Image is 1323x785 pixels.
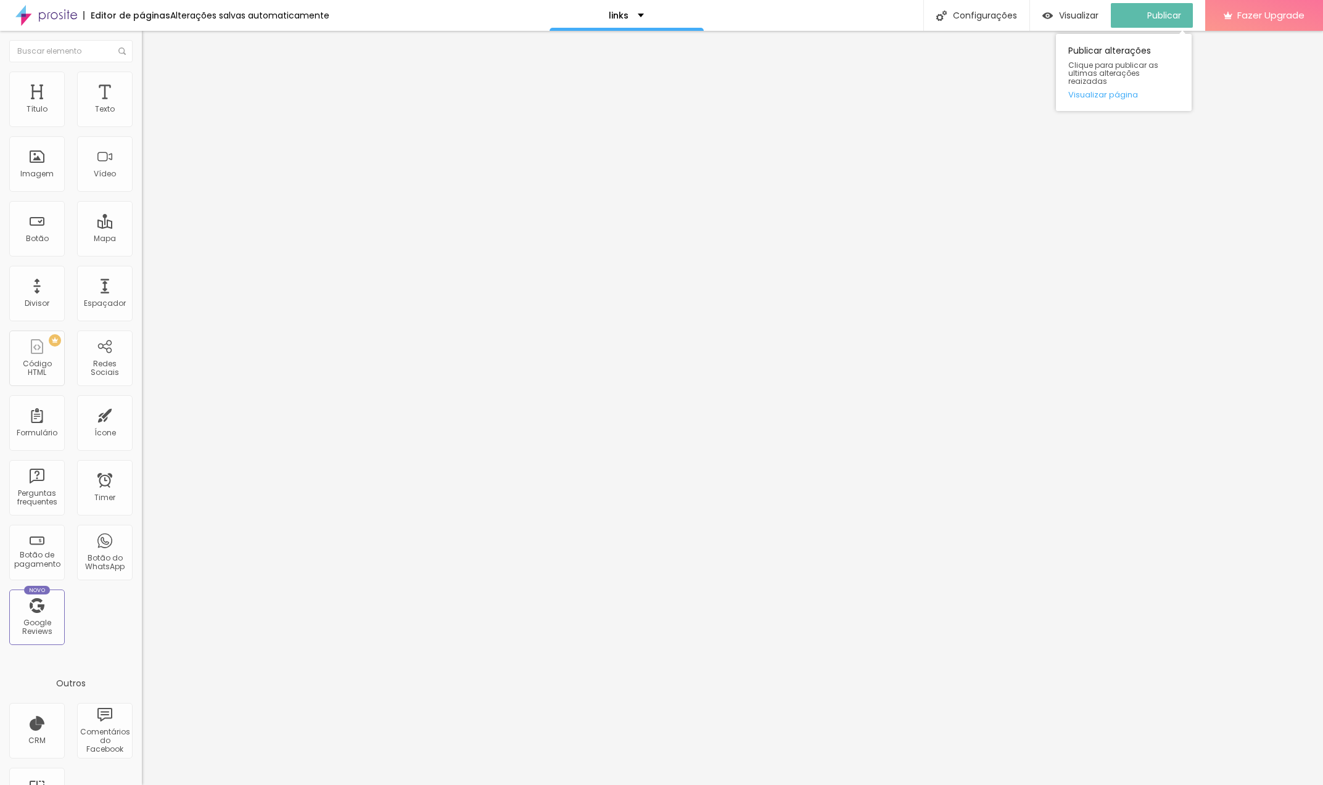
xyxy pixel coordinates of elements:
div: Botão [26,234,49,243]
div: Título [27,105,47,113]
div: Texto [95,105,115,113]
button: Visualizar [1030,3,1111,28]
button: Publicar [1111,3,1193,28]
img: view-1.svg [1042,10,1053,21]
img: Icone [936,10,947,21]
a: Visualizar página [1068,91,1179,99]
div: Imagem [20,170,54,178]
div: Espaçador [84,299,126,308]
span: Fazer Upgrade [1237,10,1304,20]
div: Código HTML [12,360,61,377]
input: Buscar elemento [9,40,133,62]
div: Comentários do Facebook [80,728,129,754]
span: Publicar [1147,10,1181,20]
div: Divisor [25,299,49,308]
div: Botão de pagamento [12,551,61,569]
div: Vídeo [94,170,116,178]
div: Publicar alterações [1056,34,1192,111]
div: Perguntas frequentes [12,489,61,507]
div: Redes Sociais [80,360,129,377]
div: Novo [24,586,51,594]
div: Formulário [17,429,57,437]
div: Google Reviews [12,619,61,636]
div: Timer [94,493,115,502]
div: Editor de páginas [83,11,170,20]
div: Ícone [94,429,116,437]
div: CRM [28,736,46,745]
img: Icone [118,47,126,55]
span: Visualizar [1059,10,1098,20]
div: Alterações salvas automaticamente [170,11,329,20]
p: links [609,11,629,20]
div: Botão do WhatsApp [80,554,129,572]
div: Mapa [94,234,116,243]
span: Clique para publicar as ultimas alterações reaizadas [1068,61,1179,86]
iframe: Editor [142,31,1323,785]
